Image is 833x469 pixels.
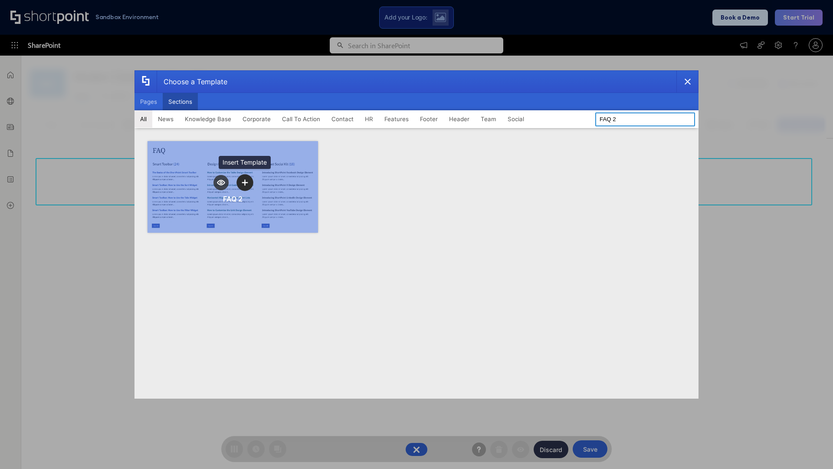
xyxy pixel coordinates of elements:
[443,110,475,128] button: Header
[359,110,379,128] button: HR
[157,71,227,92] div: Choose a Template
[134,110,152,128] button: All
[414,110,443,128] button: Footer
[134,93,163,110] button: Pages
[134,70,699,399] div: template selector
[326,110,359,128] button: Contact
[379,110,414,128] button: Features
[152,110,179,128] button: News
[502,110,530,128] button: Social
[237,110,276,128] button: Corporate
[276,110,326,128] button: Call To Action
[595,112,695,126] input: Search
[163,93,198,110] button: Sections
[790,427,833,469] iframe: Chat Widget
[475,110,502,128] button: Team
[223,195,243,203] div: FAQ 2
[179,110,237,128] button: Knowledge Base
